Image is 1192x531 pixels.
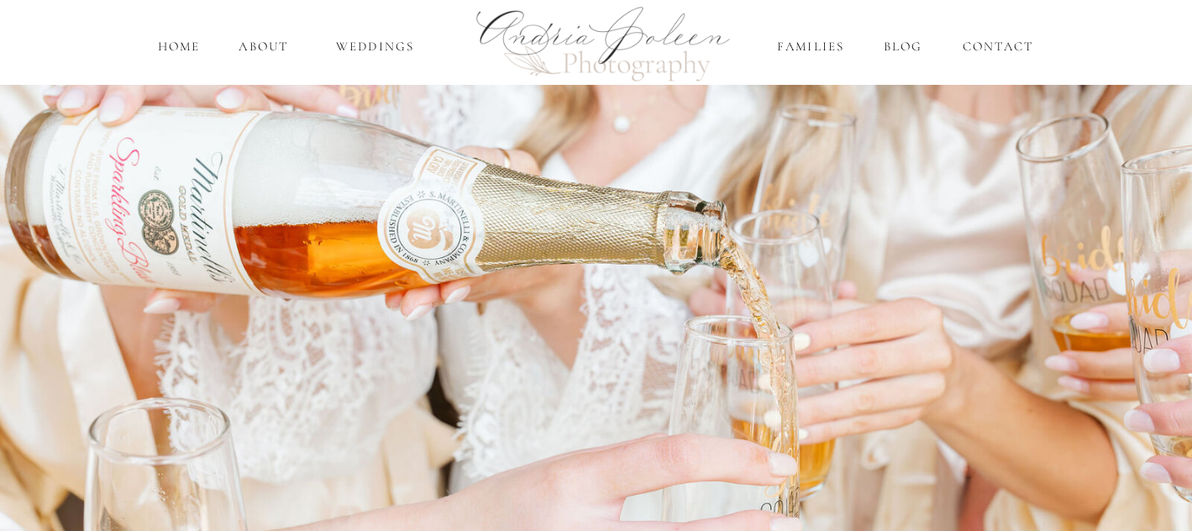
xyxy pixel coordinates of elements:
a: Families [775,37,848,56]
a: Weddings [326,37,425,56]
a: home [155,37,203,56]
a: Contact [958,37,1038,56]
a: Blog [880,37,927,56]
a: About [235,37,293,56]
